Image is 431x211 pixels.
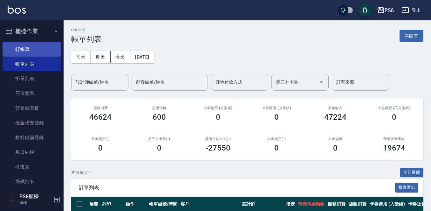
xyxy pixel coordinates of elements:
[79,185,395,191] span: 訂單列表
[196,137,240,141] h2: 其他付款方式(-)
[98,144,103,152] h3: 0
[274,144,279,152] h3: 0
[91,51,111,63] button: 昨天
[111,51,130,63] button: 今天
[3,23,61,39] button: 櫃檯作業
[153,113,166,122] h3: 600
[3,42,61,57] a: 打帳單
[255,106,298,110] h2: 卡券販賣 (入業績)
[3,86,61,101] a: 座位開單
[392,113,396,122] h3: 0
[79,137,122,141] h2: 卡券使用(-)
[400,168,424,178] button: 全部展開
[3,101,61,116] a: 營業儀表板
[138,137,181,141] h2: 第三方卡券(-)
[385,6,394,14] div: PS8
[374,4,396,17] button: PS8
[3,57,61,71] a: 帳單列表
[79,106,122,110] h3: 服務消費
[399,4,423,16] button: 登出
[71,170,91,175] p: 共 19 筆, 1 / 1
[19,193,52,200] h5: PS8櫃檯
[3,130,61,145] a: 材料自購登錄
[71,51,91,63] button: 前天
[196,106,240,110] h2: 卡券使用 (入業績)
[395,184,419,190] a: 報表匯出
[324,113,346,122] h3: 47224
[314,137,357,141] h2: 入金儲值
[400,30,423,42] button: 新開單
[372,106,416,110] h2: 卡券販賣 (不入業績)
[138,106,181,110] h2: 店販消費
[89,113,112,122] h3: 46624
[333,144,338,152] h3: 0
[3,160,61,174] a: 排班表
[130,51,154,63] button: [DATE]
[19,200,52,206] p: 櫃檯
[216,113,220,122] h3: 0
[157,144,161,152] h3: 0
[3,116,61,130] a: 現金收支登錄
[359,4,371,17] button: save
[316,77,326,87] button: Open
[71,28,102,32] h2: ORDERS
[8,6,26,14] img: Logo
[3,71,61,86] a: 掛單列表
[3,145,61,159] a: 每日結帳
[3,174,61,189] a: 掃碼打卡
[206,144,230,152] h3: -27550
[383,144,405,152] h3: 19674
[274,113,279,122] h3: 0
[5,193,18,206] img: Person
[255,137,298,141] h2: 入金使用(-)
[314,106,357,110] h2: 業績收入
[400,32,423,39] a: 新開單
[395,183,419,193] button: 報表匯出
[372,137,416,141] h2: 營業現金應收
[71,35,102,44] h3: 帳單列表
